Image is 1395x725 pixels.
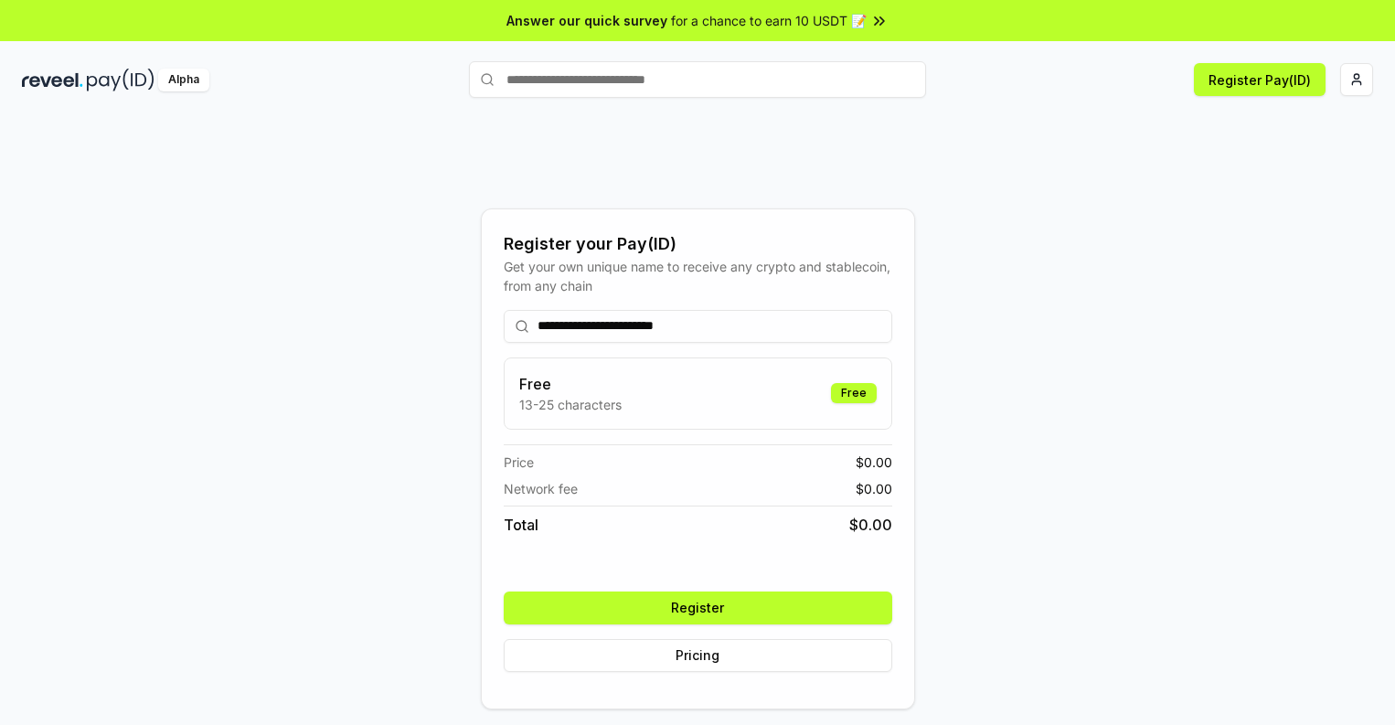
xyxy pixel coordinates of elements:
[831,383,877,403] div: Free
[519,395,622,414] p: 13-25 characters
[506,11,667,30] span: Answer our quick survey
[504,231,892,257] div: Register your Pay(ID)
[1194,63,1326,96] button: Register Pay(ID)
[158,69,209,91] div: Alpha
[671,11,867,30] span: for a chance to earn 10 USDT 📝
[519,373,622,395] h3: Free
[504,479,578,498] span: Network fee
[504,514,538,536] span: Total
[87,69,154,91] img: pay_id
[504,453,534,472] span: Price
[856,453,892,472] span: $ 0.00
[22,69,83,91] img: reveel_dark
[504,639,892,672] button: Pricing
[849,514,892,536] span: $ 0.00
[504,257,892,295] div: Get your own unique name to receive any crypto and stablecoin, from any chain
[504,592,892,624] button: Register
[856,479,892,498] span: $ 0.00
